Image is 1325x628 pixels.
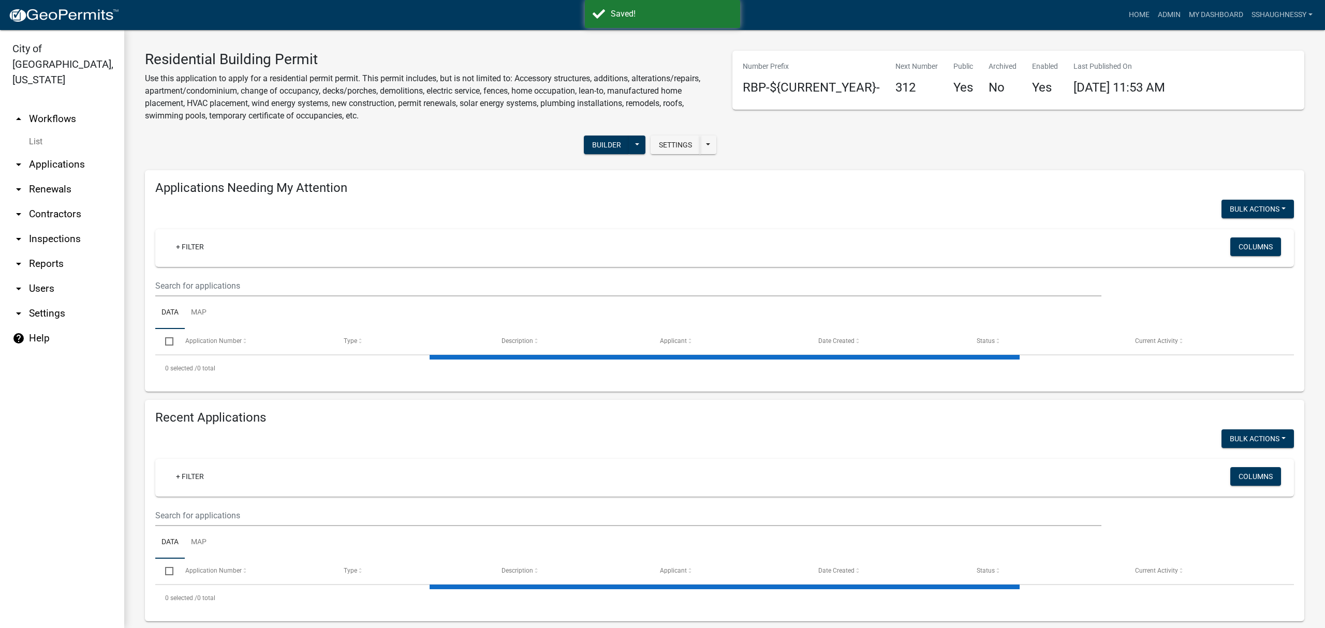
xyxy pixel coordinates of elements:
[165,365,197,372] span: 0 selected /
[1073,61,1165,72] p: Last Published On
[1032,61,1058,72] p: Enabled
[660,567,687,574] span: Applicant
[1125,559,1284,584] datatable-header-cell: Current Activity
[743,61,880,72] p: Number Prefix
[168,237,212,256] a: + Filter
[344,337,357,345] span: Type
[650,329,808,354] datatable-header-cell: Applicant
[185,567,242,574] span: Application Number
[1221,200,1294,218] button: Bulk Actions
[333,329,492,354] datatable-header-cell: Type
[145,72,717,122] p: Use this application to apply for a residential permit permit. This permit includes, but is not l...
[155,505,1101,526] input: Search for applications
[967,559,1125,584] datatable-header-cell: Status
[967,329,1125,354] datatable-header-cell: Status
[12,233,25,245] i: arrow_drop_down
[1247,5,1317,25] a: sshaughnessy
[1154,5,1185,25] a: Admin
[895,61,938,72] p: Next Number
[12,332,25,345] i: help
[989,80,1017,95] h4: No
[1032,80,1058,95] h4: Yes
[185,296,213,330] a: Map
[977,567,995,574] span: Status
[185,337,242,345] span: Application Number
[1135,567,1178,574] span: Current Activity
[145,51,717,68] h3: Residential Building Permit
[660,337,687,345] span: Applicant
[743,80,880,95] h4: RBP-${CURRENT_YEAR}-
[12,307,25,320] i: arrow_drop_down
[808,559,967,584] datatable-header-cell: Date Created
[651,136,700,154] button: Settings
[12,208,25,220] i: arrow_drop_down
[155,296,185,330] a: Data
[611,8,732,20] div: Saved!
[818,567,855,574] span: Date Created
[977,337,995,345] span: Status
[175,559,333,584] datatable-header-cell: Application Number
[1125,5,1154,25] a: Home
[333,559,492,584] datatable-header-cell: Type
[492,329,650,354] datatable-header-cell: Description
[155,181,1294,196] h4: Applications Needing My Attention
[185,526,213,559] a: Map
[12,282,25,295] i: arrow_drop_down
[1135,337,1178,345] span: Current Activity
[953,61,973,72] p: Public
[155,355,1294,381] div: 0 total
[492,559,650,584] datatable-header-cell: Description
[12,158,25,171] i: arrow_drop_down
[155,329,175,354] datatable-header-cell: Select
[808,329,967,354] datatable-header-cell: Date Created
[895,80,938,95] h4: 312
[1125,329,1284,354] datatable-header-cell: Current Activity
[502,337,533,345] span: Description
[155,275,1101,296] input: Search for applications
[1185,5,1247,25] a: My Dashboard
[165,594,197,602] span: 0 selected /
[155,585,1294,611] div: 0 total
[155,410,1294,425] h4: Recent Applications
[989,61,1017,72] p: Archived
[1230,467,1281,486] button: Columns
[584,136,629,154] button: Builder
[1073,80,1165,95] span: [DATE] 11:53 AM
[175,329,333,354] datatable-header-cell: Application Number
[1221,429,1294,448] button: Bulk Actions
[953,80,973,95] h4: Yes
[155,526,185,559] a: Data
[12,183,25,196] i: arrow_drop_down
[818,337,855,345] span: Date Created
[1230,237,1281,256] button: Columns
[12,258,25,270] i: arrow_drop_down
[650,559,808,584] datatable-header-cell: Applicant
[502,567,533,574] span: Description
[168,467,212,486] a: + Filter
[12,113,25,125] i: arrow_drop_up
[344,567,357,574] span: Type
[155,559,175,584] datatable-header-cell: Select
